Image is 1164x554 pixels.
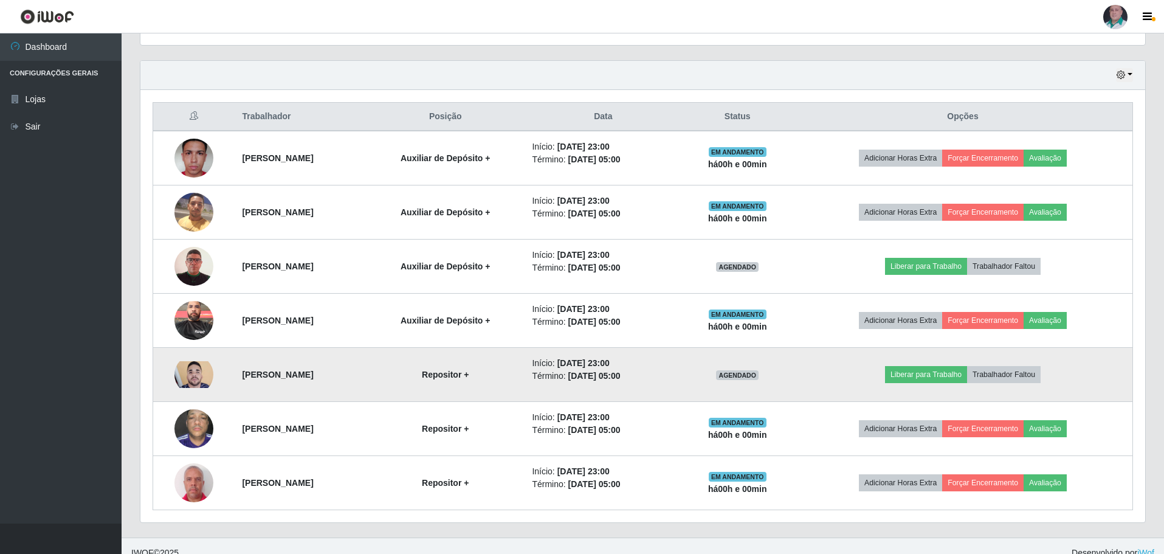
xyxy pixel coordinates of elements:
span: EM ANDAMENTO [709,472,766,482]
strong: Repositor + [422,424,469,434]
strong: há 00 h e 00 min [708,484,767,494]
li: Início: [532,140,674,153]
strong: [PERSON_NAME] [242,370,313,379]
span: EM ANDAMENTO [709,310,766,319]
strong: Auxiliar de Depósito + [401,261,490,271]
button: Avaliação [1024,420,1067,437]
time: [DATE] 05:00 [568,154,621,164]
button: Adicionar Horas Extra [859,474,942,491]
button: Avaliação [1024,204,1067,221]
li: Início: [532,249,674,261]
th: Posição [366,103,525,131]
img: 1749158606538.jpeg [174,461,213,504]
strong: Repositor + [422,478,469,488]
li: Início: [532,357,674,370]
img: CoreUI Logo [20,9,74,24]
time: [DATE] 23:00 [557,358,610,368]
button: Adicionar Horas Extra [859,420,942,437]
li: Início: [532,303,674,316]
li: Término: [532,153,674,166]
span: EM ANDAMENTO [709,201,766,211]
strong: [PERSON_NAME] [242,207,313,217]
time: [DATE] 23:00 [557,466,610,476]
time: [DATE] 23:00 [557,304,610,314]
span: EM ANDAMENTO [709,147,766,157]
img: 1724758251870.jpeg [174,361,213,388]
strong: [PERSON_NAME] [242,153,313,163]
strong: Repositor + [422,370,469,379]
button: Avaliação [1024,474,1067,491]
button: Trabalhador Faltou [967,366,1041,383]
button: Forçar Encerramento [942,150,1024,167]
strong: [PERSON_NAME] [242,316,313,325]
img: 1751632959592.jpeg [174,294,213,346]
span: AGENDADO [716,262,759,272]
span: EM ANDAMENTO [709,418,766,428]
button: Adicionar Horas Extra [859,204,942,221]
strong: Auxiliar de Depósito + [401,316,490,325]
strong: há 00 h e 00 min [708,213,767,223]
th: Opções [793,103,1132,131]
strong: há 00 h e 00 min [708,322,767,331]
li: Término: [532,207,674,220]
time: [DATE] 05:00 [568,209,621,218]
time: [DATE] 05:00 [568,425,621,435]
li: Término: [532,261,674,274]
time: [DATE] 23:00 [557,142,610,151]
strong: [PERSON_NAME] [242,424,313,434]
button: Adicionar Horas Extra [859,312,942,329]
img: 1746885131832.jpeg [174,238,213,294]
button: Adicionar Horas Extra [859,150,942,167]
button: Avaliação [1024,150,1067,167]
button: Trabalhador Faltou [967,258,1041,275]
button: Liberar para Trabalho [885,258,967,275]
button: Forçar Encerramento [942,312,1024,329]
button: Forçar Encerramento [942,474,1024,491]
strong: há 00 h e 00 min [708,159,767,169]
strong: [PERSON_NAME] [242,261,313,271]
th: Data [525,103,681,131]
time: [DATE] 05:00 [568,263,621,272]
strong: há 00 h e 00 min [708,430,767,440]
th: Status [681,103,793,131]
li: Início: [532,411,674,424]
li: Início: [532,195,674,207]
li: Término: [532,424,674,437]
button: Avaliação [1024,312,1067,329]
strong: [PERSON_NAME] [242,478,313,488]
time: [DATE] 05:00 [568,371,621,381]
strong: Auxiliar de Depósito + [401,207,490,217]
time: [DATE] 05:00 [568,479,621,489]
time: [DATE] 23:00 [557,412,610,422]
li: Início: [532,465,674,478]
img: 1738750603268.jpeg [174,186,213,238]
th: Trabalhador [235,103,366,131]
img: 1701892819559.jpeg [174,115,213,201]
time: [DATE] 05:00 [568,317,621,327]
time: [DATE] 23:00 [557,250,610,260]
img: 1740615405032.jpeg [174,403,213,454]
li: Término: [532,370,674,383]
strong: Auxiliar de Depósito + [401,153,490,163]
time: [DATE] 23:00 [557,196,610,206]
button: Forçar Encerramento [942,204,1024,221]
li: Término: [532,316,674,328]
span: AGENDADO [716,370,759,380]
li: Término: [532,478,674,491]
button: Liberar para Trabalho [885,366,967,383]
button: Forçar Encerramento [942,420,1024,437]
